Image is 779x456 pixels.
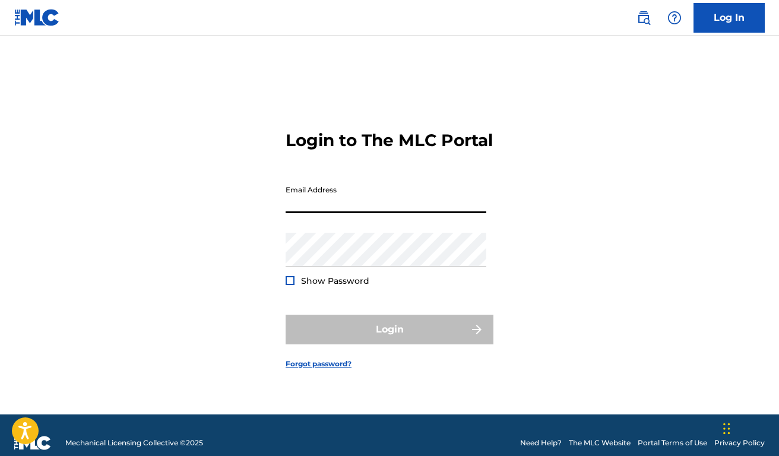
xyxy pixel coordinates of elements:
a: Log In [693,3,765,33]
span: Show Password [301,275,369,286]
a: The MLC Website [569,438,631,448]
img: logo [14,436,51,450]
a: Need Help? [520,438,562,448]
a: Public Search [632,6,655,30]
iframe: Chat Widget [720,399,779,456]
span: Mechanical Licensing Collective © 2025 [65,438,203,448]
img: help [667,11,682,25]
img: search [636,11,651,25]
div: Drag [723,411,730,446]
img: MLC Logo [14,9,60,26]
a: Forgot password? [286,359,351,369]
a: Privacy Policy [714,438,765,448]
h3: Login to The MLC Portal [286,130,493,151]
div: Help [663,6,686,30]
a: Portal Terms of Use [638,438,707,448]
